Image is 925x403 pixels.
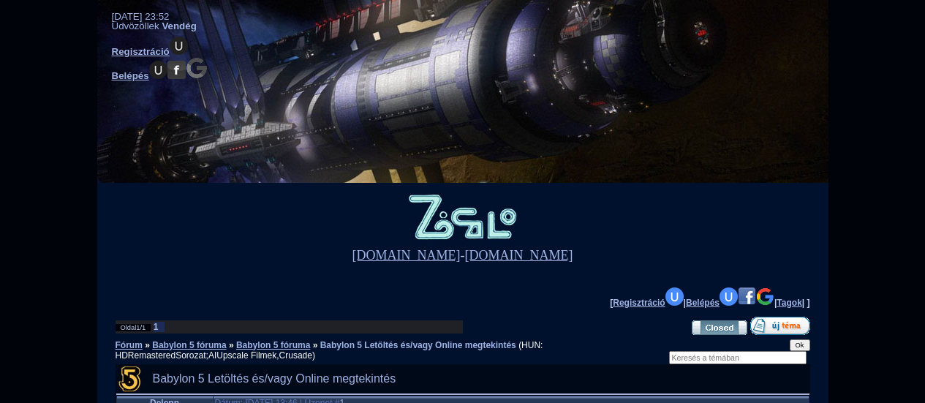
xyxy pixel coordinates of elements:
[352,248,573,263] font: -
[186,57,208,79] img: g.png
[790,339,810,351] input: Ok
[692,320,747,335] img: Lezárt téma
[777,298,801,308] a: Tagok
[112,70,149,81] b: Belépés
[142,324,146,331] span: 1
[669,351,807,364] input: Keresés a témában
[229,340,234,350] span: »
[313,340,318,350] span: »
[756,287,774,306] img: gsz.png
[162,20,196,31] b: Vendég
[116,340,543,361] span: (HUN: HDRemasteredSorozat;AIUpscale Filmek,Crusade)
[465,248,573,263] a: [DOMAIN_NAME]
[720,287,738,306] img: uid_kek.png
[149,61,167,79] img: uid.png
[320,340,516,350] a: Babylon 5 Letöltés és/vagy Online megtekintés
[112,46,188,57] a: Regisztráció
[613,298,683,308] a: Regisztráció
[116,324,151,331] li: Oldal /
[236,340,310,350] a: Babylon 5 fóruma
[145,340,150,350] span: »
[167,61,186,79] img: facebook.png
[665,287,684,306] img: uid_kek.png
[408,194,518,246] img: zocaloforum.jpg
[610,298,809,308] b: [ | | | ]
[112,70,208,81] a: Belépés
[686,298,774,308] a: Belépés
[116,340,143,350] a: Fórum
[153,372,396,385] span: Babylon 5 Letöltés és/vagy Online megtekintés
[112,20,197,31] div: Üdvözöllek
[750,317,810,335] img: Új téma
[136,324,140,331] span: 1
[170,37,188,55] img: uid.png
[112,46,170,57] b: Regisztráció
[738,287,756,306] img: facebook_kek.png
[352,248,461,263] a: [DOMAIN_NAME]
[152,340,226,350] a: Babylon 5 fóruma
[154,322,165,332] li: 1
[112,11,170,22] div: [DATE] 23:52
